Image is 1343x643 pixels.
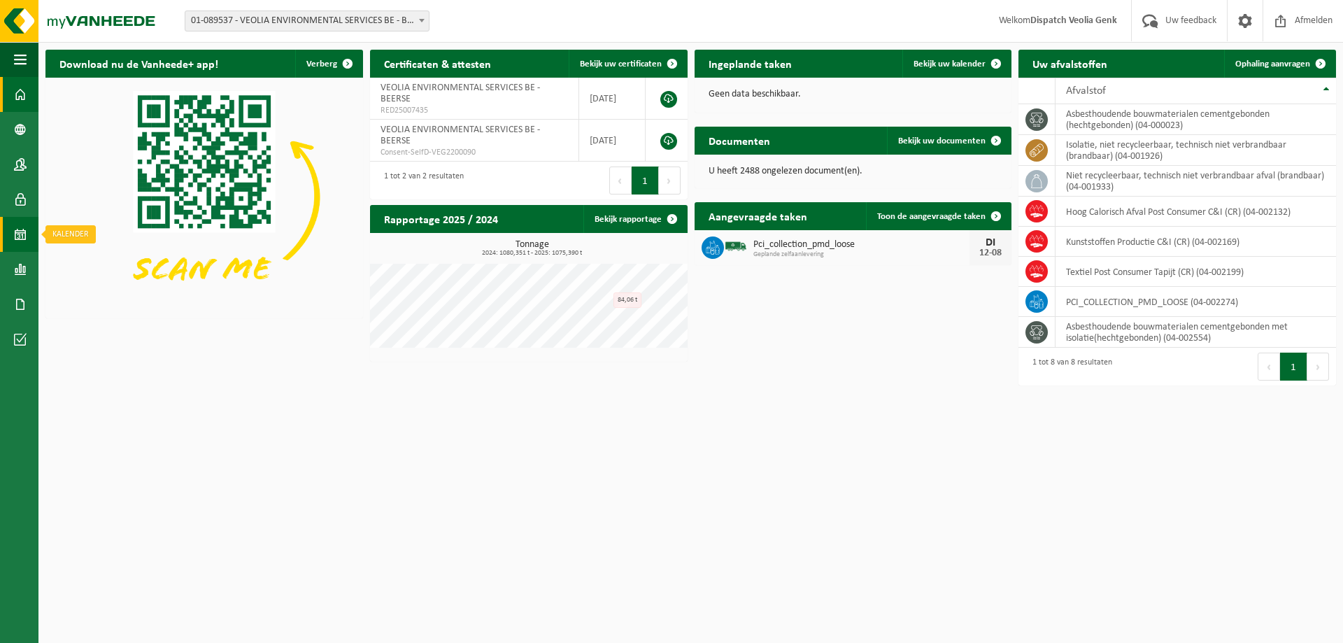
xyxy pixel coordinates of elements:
button: Next [659,167,681,195]
a: Bekijk uw documenten [887,127,1010,155]
td: isolatie, niet recycleerbaar, technisch niet verbrandbaar (brandbaar) (04-001926) [1056,135,1336,166]
td: Textiel Post Consumer Tapijt (CR) (04-002199) [1056,257,1336,287]
span: VEOLIA ENVIRONMENTAL SERVICES BE - BEERSE [381,83,540,104]
div: 1 tot 8 van 8 resultaten [1025,351,1112,382]
img: BL-SO-LV [724,234,748,258]
td: PCI_COLLECTION_PMD_LOOSE (04-002274) [1056,287,1336,317]
td: [DATE] [579,120,646,162]
h2: Aangevraagde taken [695,202,821,229]
div: 12-08 [976,248,1004,258]
span: Verberg [306,59,337,69]
span: Consent-SelfD-VEG2200090 [381,147,568,158]
button: 1 [632,167,659,195]
button: 1 [1280,353,1307,381]
span: Bekijk uw documenten [898,136,986,146]
a: Ophaling aanvragen [1224,50,1335,78]
td: asbesthoudende bouwmaterialen cementgebonden met isolatie(hechtgebonden) (04-002554) [1056,317,1336,348]
span: 2024: 1080,351 t - 2025: 1075,390 t [377,250,688,257]
span: Geplande zelfaanlevering [753,250,970,259]
span: Afvalstof [1066,85,1106,97]
span: VEOLIA ENVIRONMENTAL SERVICES BE - BEERSE [381,125,540,146]
a: Toon de aangevraagde taken [866,202,1010,230]
span: Bekijk uw kalender [914,59,986,69]
a: Bekijk uw kalender [902,50,1010,78]
button: Previous [609,167,632,195]
p: U heeft 2488 ongelezen document(en). [709,167,998,176]
td: asbesthoudende bouwmaterialen cementgebonden (hechtgebonden) (04-000023) [1056,104,1336,135]
h2: Documenten [695,127,784,154]
span: RED25007435 [381,105,568,116]
span: Pci_collection_pmd_loose [753,239,970,250]
td: Kunststoffen Productie C&I (CR) (04-002169) [1056,227,1336,257]
h3: Tonnage [377,240,688,257]
strong: Dispatch Veolia Genk [1030,15,1117,26]
td: Hoog Calorisch Afval Post Consumer C&I (CR) (04-002132) [1056,197,1336,227]
span: 01-089537 - VEOLIA ENVIRONMENTAL SERVICES BE - BEERSE [185,10,429,31]
a: Bekijk uw certificaten [569,50,686,78]
td: niet recycleerbaar, technisch niet verbrandbaar afval (brandbaar) (04-001933) [1056,166,1336,197]
span: 01-089537 - VEOLIA ENVIRONMENTAL SERVICES BE - BEERSE [185,11,429,31]
h2: Rapportage 2025 / 2024 [370,205,512,232]
span: Toon de aangevraagde taken [877,212,986,221]
img: Download de VHEPlus App [45,78,363,316]
a: Bekijk rapportage [583,205,686,233]
div: 84,06 t [613,292,641,308]
h2: Ingeplande taken [695,50,806,77]
div: 1 tot 2 van 2 resultaten [377,165,464,196]
h2: Download nu de Vanheede+ app! [45,50,232,77]
h2: Uw afvalstoffen [1018,50,1121,77]
p: Geen data beschikbaar. [709,90,998,99]
button: Verberg [295,50,362,78]
div: DI [976,237,1004,248]
button: Previous [1258,353,1280,381]
h2: Certificaten & attesten [370,50,505,77]
span: Bekijk uw certificaten [580,59,662,69]
span: Ophaling aanvragen [1235,59,1310,69]
td: [DATE] [579,78,646,120]
button: Next [1307,353,1329,381]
